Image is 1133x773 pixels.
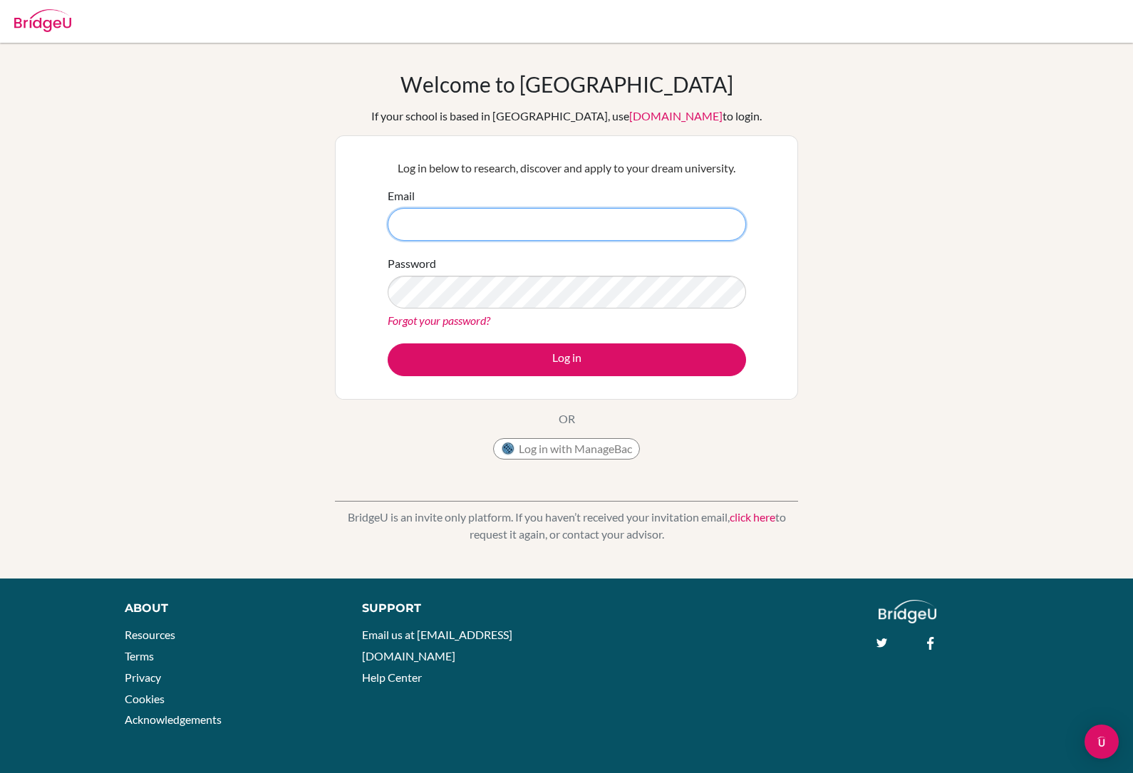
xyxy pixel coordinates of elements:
[335,509,798,543] p: BridgeU is an invite only platform. If you haven’t received your invitation email, to request it ...
[125,600,330,617] div: About
[388,187,415,204] label: Email
[388,160,746,177] p: Log in below to research, discover and apply to your dream university.
[371,108,762,125] div: If your school is based in [GEOGRAPHIC_DATA], use to login.
[125,628,175,641] a: Resources
[14,9,71,32] img: Bridge-U
[559,410,575,427] p: OR
[730,510,775,524] a: click here
[388,343,746,376] button: Log in
[629,109,723,123] a: [DOMAIN_NAME]
[125,712,222,726] a: Acknowledgements
[125,649,154,663] a: Terms
[879,600,936,623] img: logo_white@2x-f4f0deed5e89b7ecb1c2cc34c3e3d731f90f0f143d5ea2071677605dd97b5244.png
[400,71,733,97] h1: Welcome to [GEOGRAPHIC_DATA]
[362,670,422,684] a: Help Center
[125,670,161,684] a: Privacy
[125,692,165,705] a: Cookies
[493,438,640,460] button: Log in with ManageBac
[388,255,436,272] label: Password
[1085,725,1119,759] div: Open Intercom Messenger
[362,628,512,663] a: Email us at [EMAIL_ADDRESS][DOMAIN_NAME]
[388,313,490,327] a: Forgot your password?
[362,600,552,617] div: Support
